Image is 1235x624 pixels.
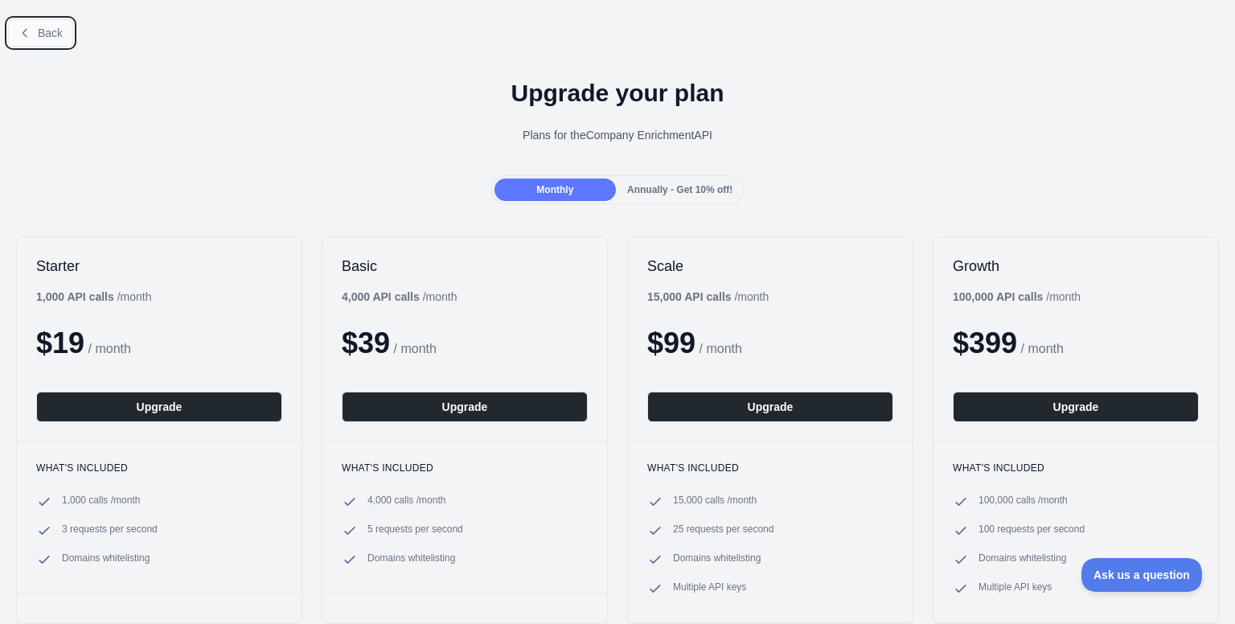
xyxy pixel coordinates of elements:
[342,289,457,305] div: / month
[647,289,769,305] div: / month
[1081,558,1203,592] iframe: Toggle Customer Support
[342,257,588,276] h2: Basic
[953,290,1043,303] b: 100,000 API calls
[647,257,893,276] h2: Scale
[647,326,695,359] span: $ 99
[953,257,1199,276] h2: Growth
[953,289,1081,305] div: / month
[953,326,1017,359] span: $ 399
[647,290,732,303] b: 15,000 API calls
